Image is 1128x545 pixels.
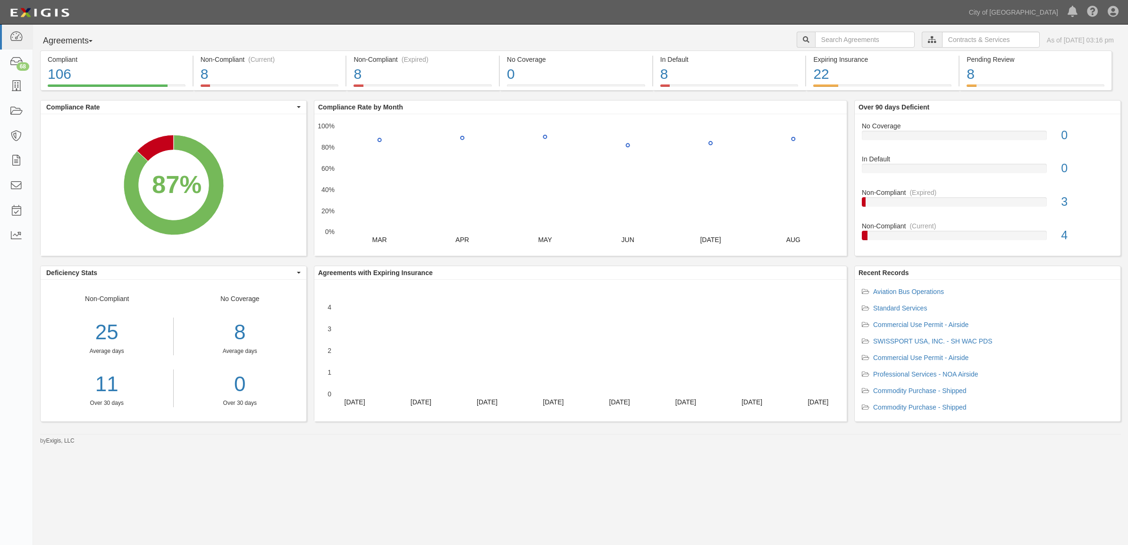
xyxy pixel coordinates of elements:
button: Agreements [40,32,111,50]
div: Pending Review [967,55,1104,64]
div: No Coverage [507,55,645,64]
div: In Default [660,55,799,64]
div: 87% [152,167,202,202]
div: Compliant [48,55,185,64]
a: Compliant106 [40,84,193,92]
a: Pending Review8 [960,84,1112,92]
i: Help Center - Complianz [1087,7,1098,18]
text: 4 [328,303,331,311]
div: (Current) [909,221,936,231]
text: 40% [321,186,335,193]
button: Compliance Rate [41,101,306,114]
div: 8 [354,64,492,84]
text: [DATE] [609,398,630,406]
text: [DATE] [345,398,365,406]
div: Over 30 days [41,399,173,407]
a: Standard Services [873,304,927,312]
text: 1 [328,369,331,376]
input: Search Agreements [815,32,915,48]
a: Non-Compliant(Current)4 [862,221,1113,248]
div: 25 [41,318,173,347]
div: (Expired) [909,188,936,197]
text: 3 [328,325,331,333]
text: 100% [318,122,335,130]
a: Non-Compliant(Current)8 [194,84,346,92]
a: Non-Compliant(Expired)3 [862,188,1113,221]
b: Recent Records [859,269,909,277]
svg: A chart. [41,114,306,256]
div: Non-Compliant [855,221,1120,231]
text: MAY [538,236,552,243]
div: Non-Compliant [855,188,1120,197]
text: [DATE] [808,398,828,406]
b: Over 90 days Deficient [859,103,929,111]
text: AUG [786,236,800,243]
text: [DATE] [741,398,762,406]
div: 106 [48,64,185,84]
div: 0 [1054,160,1120,177]
a: Expiring Insurance22 [806,84,959,92]
small: by [40,437,75,445]
b: Agreements with Expiring Insurance [318,269,433,277]
div: No Coverage [855,121,1120,131]
text: JUN [622,236,634,243]
text: 0 [328,390,331,398]
div: 0 [1054,127,1120,144]
text: [DATE] [477,398,497,406]
text: APR [455,236,469,243]
button: Deficiency Stats [41,266,306,279]
text: 80% [321,143,335,151]
div: (Current) [248,55,275,64]
svg: A chart. [314,114,847,256]
svg: A chart. [314,280,847,421]
div: Average days [41,347,173,355]
div: No Coverage [174,294,307,407]
div: 3 [1054,193,1120,210]
div: 22 [813,64,951,84]
text: 60% [321,165,335,172]
a: Commercial Use Permit - Airside [873,354,968,361]
div: Non-Compliant (Current) [201,55,339,64]
input: Contracts & Services [942,32,1040,48]
text: [DATE] [543,398,564,406]
div: Average days [181,347,300,355]
a: Commodity Purchase - Shipped [873,403,967,411]
a: No Coverage0 [500,84,652,92]
a: No Coverage0 [862,121,1113,155]
a: SWISSPORT USA, INC. - SH WAC PDS [873,337,993,345]
div: As of [DATE] 03:16 pm [1047,35,1114,45]
img: logo-5460c22ac91f19d4615b14bd174203de0afe785f0fc80cf4dbbc73dc1793850b.png [7,4,72,21]
a: Non-Compliant(Expired)8 [346,84,499,92]
div: Expiring Insurance [813,55,951,64]
a: Exigis, LLC [46,437,75,444]
a: 0 [181,369,300,399]
a: In Default8 [653,84,806,92]
div: Non-Compliant [41,294,174,407]
div: 68 [17,62,29,71]
div: 4 [1054,227,1120,244]
a: 11 [41,369,173,399]
div: 0 [507,64,645,84]
span: Compliance Rate [46,102,295,112]
text: 20% [321,207,335,214]
div: 8 [201,64,339,84]
text: [DATE] [675,398,696,406]
a: Aviation Bus Operations [873,288,944,295]
span: Deficiency Stats [46,268,295,277]
a: Commodity Purchase - Shipped [873,387,967,394]
div: 8 [181,318,300,347]
text: 0% [325,228,335,235]
a: Commercial Use Permit - Airside [873,321,968,328]
div: Over 30 days [181,399,300,407]
div: Non-Compliant (Expired) [354,55,492,64]
a: Professional Services - NOA Airside [873,370,978,378]
text: MAR [372,236,387,243]
div: 8 [660,64,799,84]
a: In Default0 [862,154,1113,188]
div: In Default [855,154,1120,164]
